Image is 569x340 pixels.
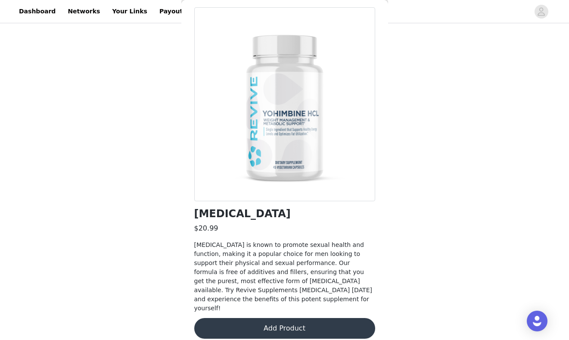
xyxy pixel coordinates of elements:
a: Networks [62,2,105,21]
div: Open Intercom Messenger [527,311,547,331]
h3: $20.99 [194,223,218,234]
span: [MEDICAL_DATA] is known to promote sexual health and function, making it a popular choice for men... [194,241,372,312]
button: Add Product [194,318,375,339]
a: Your Links [107,2,152,21]
h1: [MEDICAL_DATA] [194,208,291,220]
a: Dashboard [14,2,61,21]
a: Payouts [154,2,192,21]
div: avatar [537,5,545,19]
